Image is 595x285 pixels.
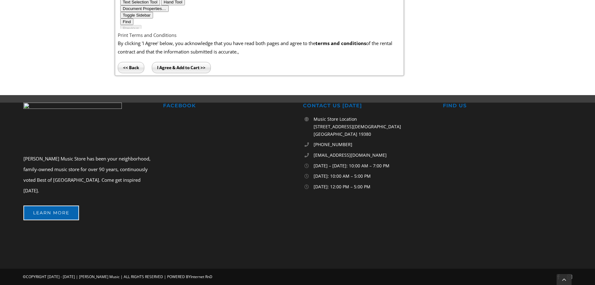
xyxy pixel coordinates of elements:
[69,2,78,8] span: of 2
[314,183,432,191] p: [DATE]: 12:00 PM – 5:00 PM
[556,274,561,279] a: facebook
[314,141,432,148] a: [PHONE_NUMBER]
[133,2,178,8] select: Zoom
[118,39,401,56] p: By clicking 'I Agree' below, you acknowledge that you have read both pages and agree to the of th...
[163,103,292,109] h2: FACEBOOK
[33,210,69,216] span: Learn More
[23,206,79,220] a: Learn More
[163,112,269,269] iframe: fb:page Facebook Social Plugin
[443,103,572,109] h2: FIND US
[118,32,176,38] a: Print Terms and Conditions
[314,115,432,138] p: Music Store Location [STREET_ADDRESS][DEMOGRAPHIC_DATA] [GEOGRAPHIC_DATA] 19380
[314,162,432,170] p: [DATE] – [DATE]: 10:00 AM – 7:00 PM
[191,274,212,279] a: Internet RnD
[23,155,151,194] span: [PERSON_NAME] Music Store has been your neighborhood, family-owned music store for over 90 years,...
[52,1,69,8] input: Page
[303,103,432,109] h2: CONTACT US [DATE]
[23,103,122,147] img: footer-logo
[23,272,382,281] p: ©COPYRIGHT [DATE] - [DATE] | [PERSON_NAME] Music | ALL RIGHTS RESERVED | POWERED BY
[314,152,387,158] span: [EMAIL_ADDRESS][DOMAIN_NAME]
[152,62,211,73] input: I Agree & Add to Cart >>
[118,62,144,73] input: << Back
[315,40,366,46] b: terms and conditions
[314,151,432,159] a: [EMAIL_ADDRESS][DOMAIN_NAME]
[314,172,432,180] p: [DATE]: 10:00 AM – 5:00 PM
